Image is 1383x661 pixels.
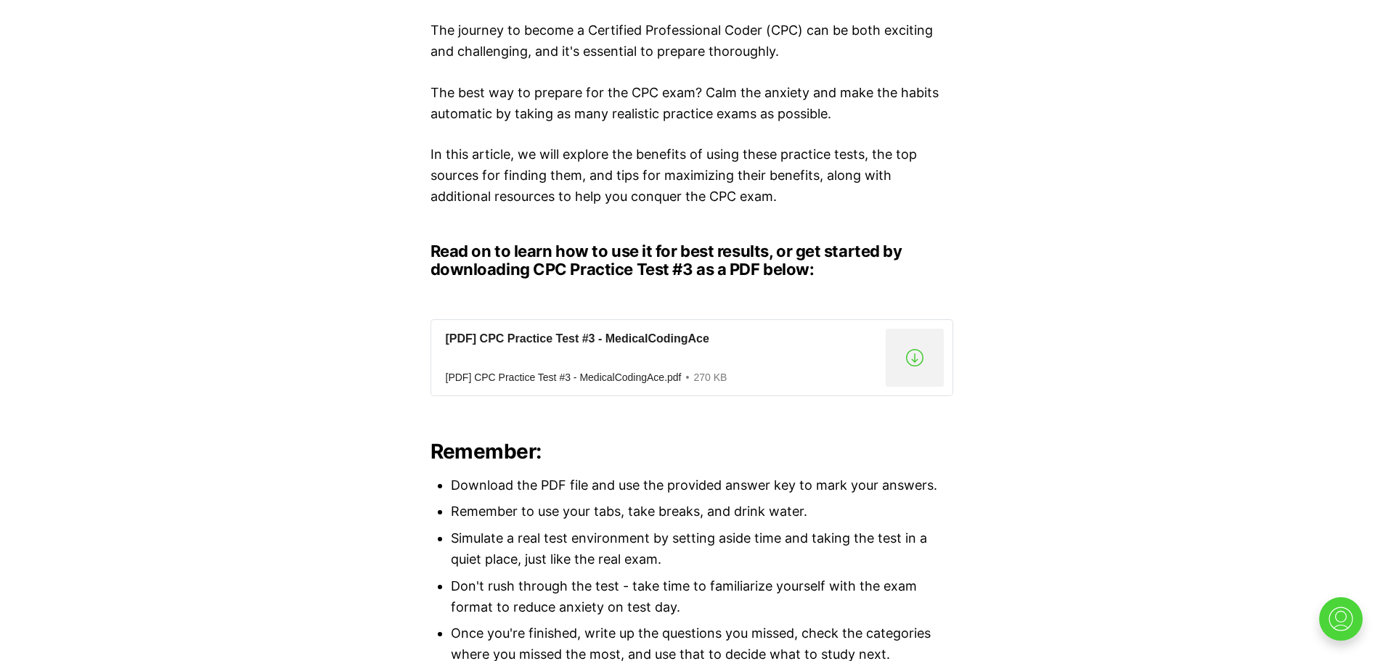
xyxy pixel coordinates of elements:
[431,242,953,279] h4: Read on to learn how to use it for best results, or get started by downloading CPC Practice Test ...
[451,475,953,496] li: Download the PDF file and use the provided answer key to mark your answers.
[451,501,953,522] li: Remember to use your tabs, take breaks, and drink water.
[446,371,682,383] div: [PDF] CPC Practice Test #3 - MedicalCodingAce.pdf
[451,528,953,570] li: Simulate a real test environment by setting aside time and taking the test in a quiet place, just...
[431,319,953,396] a: [PDF] CPC Practice Test #3 - MedicalCodingAce[PDF] CPC Practice Test #3 - MedicalCodingAce.pdf270 KB
[431,144,953,207] p: In this article, we will explore the benefits of using these practice tests, the top sources for ...
[451,576,953,618] li: Don't rush through the test - take time to familiarize yourself with the exam format to reduce an...
[431,20,953,62] p: The journey to become a Certified Professional Coder (CPC) can be both exciting and challenging, ...
[446,332,880,347] div: [PDF] CPC Practice Test #3 - MedicalCodingAce
[1307,590,1383,661] iframe: portal-trigger
[431,440,953,463] h2: Remember:
[682,371,727,384] div: 270 KB
[431,83,953,125] p: The best way to prepare for the CPC exam? Calm the anxiety and make the habits automatic by takin...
